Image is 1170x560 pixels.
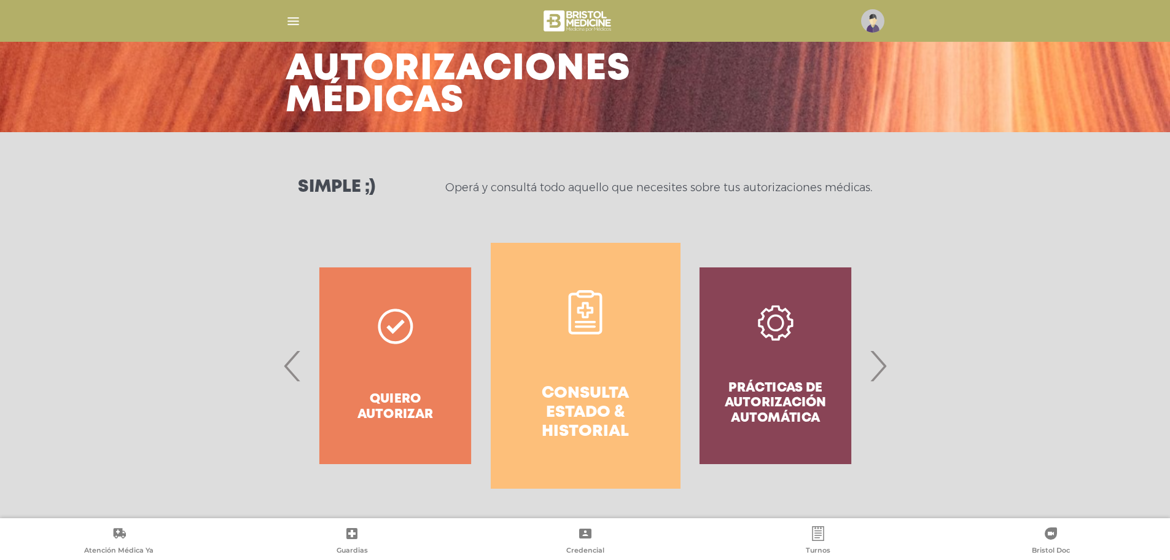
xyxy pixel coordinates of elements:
p: Operá y consultá todo aquello que necesites sobre tus autorizaciones médicas. [445,180,872,195]
img: Cober_menu-lines-white.svg [286,14,301,29]
span: Credencial [566,546,604,557]
a: Guardias [235,526,468,558]
span: Atención Médica Ya [84,546,154,557]
h3: Simple ;) [298,179,375,196]
a: Bristol Doc [935,526,1168,558]
h4: Consulta estado & historial [513,384,658,442]
span: Previous [281,333,305,399]
span: Turnos [806,546,830,557]
h3: Autorizaciones médicas [286,53,631,117]
span: Bristol Doc [1032,546,1070,557]
a: Consulta estado & historial [491,243,681,489]
a: Credencial [469,526,701,558]
a: Turnos [701,526,934,558]
img: bristol-medicine-blanco.png [542,6,615,36]
span: Next [866,333,890,399]
a: Atención Médica Ya [2,526,235,558]
img: profile-placeholder.svg [861,9,884,33]
span: Guardias [337,546,368,557]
